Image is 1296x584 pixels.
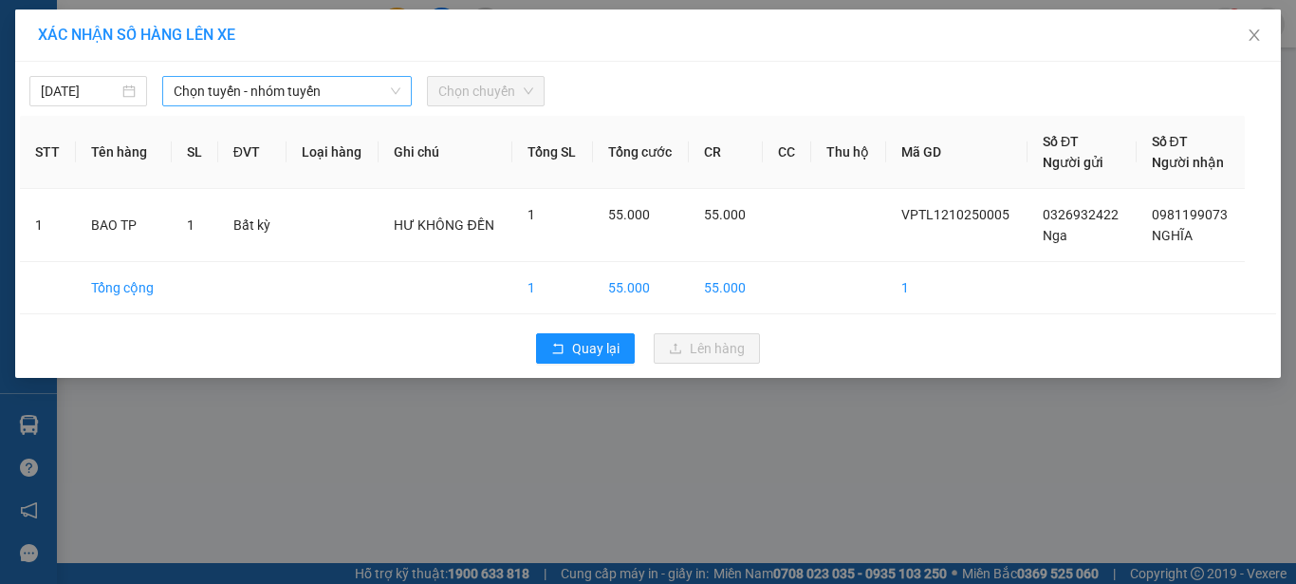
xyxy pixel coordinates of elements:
[95,121,197,135] span: VPTL1210250005
[174,77,400,105] span: Chọn tuyến - nhóm tuyến
[1247,28,1262,43] span: close
[1152,207,1228,222] span: 0981199073
[1152,228,1193,243] span: NGHĨA
[572,338,620,359] span: Quay lại
[150,85,232,96] span: Hotline: 19001152
[901,207,1009,222] span: VPTL1210250005
[187,217,194,233] span: 1
[689,116,763,189] th: CR
[1152,155,1224,170] span: Người nhận
[6,122,197,134] span: [PERSON_NAME]:
[76,116,171,189] th: Tên hàng
[287,116,379,189] th: Loại hàng
[394,217,493,233] span: HƯ KHÔNG ĐỀN
[38,26,235,44] span: XÁC NHẬN SỐ HÀNG LÊN XE
[51,103,232,118] span: -----------------------------------------
[512,116,593,189] th: Tổng SL
[150,57,261,81] span: 01 Võ Văn Truyện, KP.1, Phường 2
[811,116,886,189] th: Thu hộ
[42,138,116,149] span: 11:34:27 [DATE]
[593,116,689,189] th: Tổng cước
[390,85,401,97] span: down
[704,207,746,222] span: 55.000
[1043,155,1103,170] span: Người gửi
[76,262,171,314] td: Tổng cộng
[886,116,1028,189] th: Mã GD
[654,333,760,364] button: uploadLên hàng
[172,116,218,189] th: SL
[1043,134,1079,149] span: Số ĐT
[218,189,287,262] td: Bất kỳ
[6,138,116,149] span: In ngày:
[20,189,76,262] td: 1
[20,116,76,189] th: STT
[886,262,1028,314] td: 1
[512,262,593,314] td: 1
[1152,134,1188,149] span: Số ĐT
[536,333,635,364] button: rollbackQuay lại
[528,207,535,222] span: 1
[438,77,533,105] span: Chọn chuyến
[150,30,255,54] span: Bến xe [GEOGRAPHIC_DATA]
[76,189,171,262] td: BAO TP
[608,207,650,222] span: 55.000
[593,262,689,314] td: 55.000
[1043,228,1067,243] span: Nga
[218,116,287,189] th: ĐVT
[7,11,91,95] img: logo
[1228,9,1281,63] button: Close
[41,81,119,102] input: 12/10/2025
[150,10,260,27] strong: ĐỒNG PHƯỚC
[1043,207,1119,222] span: 0326932422
[379,116,511,189] th: Ghi chú
[763,116,811,189] th: CC
[551,342,565,357] span: rollback
[689,262,763,314] td: 55.000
